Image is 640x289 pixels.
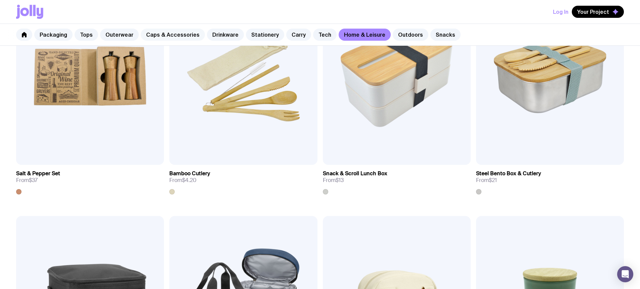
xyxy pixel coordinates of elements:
span: From [476,177,497,184]
a: Snack & Scroll Lunch BoxFrom$13 [323,165,471,194]
span: Your Project [577,8,609,15]
a: Tops [75,29,98,41]
h3: Steel Bento Box & Cutlery [476,170,541,177]
a: Bamboo CutleryFrom$4.20 [169,165,317,194]
span: From [323,177,344,184]
a: Packaging [34,29,73,41]
span: From [16,177,38,184]
h3: Salt & Pepper Set [16,170,60,177]
h3: Snack & Scroll Lunch Box [323,170,387,177]
span: $21 [489,177,497,184]
a: Outdoors [393,29,428,41]
span: From [169,177,197,184]
span: $37 [29,177,38,184]
a: Home & Leisure [339,29,391,41]
button: Log In [553,6,568,18]
a: Caps & Accessories [141,29,205,41]
span: $13 [336,177,344,184]
a: Steel Bento Box & CutleryFrom$21 [476,165,624,194]
a: Carry [286,29,311,41]
h3: Bamboo Cutlery [169,170,210,177]
a: Salt & Pepper SetFrom$37 [16,165,164,194]
a: Snacks [430,29,461,41]
div: Open Intercom Messenger [617,266,633,282]
button: Your Project [572,6,624,18]
span: $4.20 [182,177,197,184]
a: Stationery [246,29,284,41]
a: Drinkware [207,29,244,41]
a: Outerwear [100,29,139,41]
a: Tech [313,29,337,41]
